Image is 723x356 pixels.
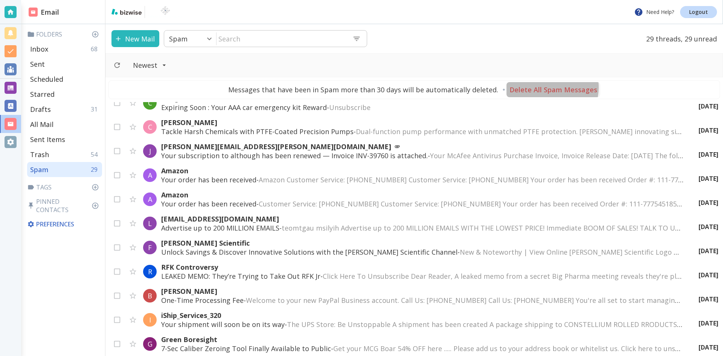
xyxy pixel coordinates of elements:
p: Spam [169,34,188,43]
p: C [148,122,152,131]
p: RFK Controversy [161,263,683,272]
p: G [148,339,153,348]
p: C [148,98,152,107]
img: DashboardSidebarEmail.svg [29,8,38,17]
p: [DATE] [699,223,718,231]
p: I [149,315,151,324]
p: B [148,291,152,300]
p: All Mail [30,120,53,129]
p: Messages that have been in Spam more than 30 days will be automatically deleted. [228,85,498,94]
div: All Mail [27,117,102,132]
p: Your shipment will soon be on its way - [161,320,683,329]
p: Spam [30,165,49,174]
p: [DATE] [699,102,718,110]
p: [DATE] [699,295,718,303]
p: Sent Items [30,135,65,144]
p: [PERSON_NAME][EMAIL_ADDRESS][PERSON_NAME][DOMAIN_NAME] [161,142,683,151]
p: Need Help? [634,8,674,17]
p: iShip_Services_320 [161,311,683,320]
button: New Mail [111,30,159,47]
p: Amazon [161,190,683,199]
p: A [148,171,152,180]
div: Trash54 [27,147,102,162]
p: Scheduled [30,75,63,84]
div: Drafts31 [27,102,102,117]
p: [DATE] [699,319,718,327]
p: Your subscription to although has been renewed — Invoice INV-39760 is attached. - [161,151,683,160]
div: Inbox68 [27,41,102,57]
img: bizwise [111,9,142,15]
p: 29 [91,165,101,174]
p: [DATE] [699,150,718,159]
p: One-Time Processing Fee - [161,296,683,305]
p: [DATE] [699,343,718,351]
p: Green Boresight [161,335,683,344]
p: Inbox [30,44,48,53]
p: Tackle Harsh Chemicals with PTFE-Coated Precision Pumps - [161,127,683,136]
p: 31 [91,105,101,113]
p: [EMAIL_ADDRESS][DOMAIN_NAME] [161,214,683,223]
p: [DATE] [699,271,718,279]
div: Preferences [26,217,102,231]
p: 29 threads, 29 unread [642,30,717,47]
p: Delete All Spam Messages [509,85,597,94]
div: Sent Items [27,132,102,147]
p: Sent [30,60,45,69]
p: [PERSON_NAME] [161,287,683,296]
button: Delete All Spam Messages [506,82,600,97]
p: Pinned Contacts [27,197,102,214]
p: Drafts [30,105,51,114]
p: Tags [27,183,102,191]
h2: Email [29,7,59,17]
input: Search [217,31,346,46]
img: BioTech International [148,6,183,18]
p: Logout [689,9,708,15]
p: Expiring Soon : Your AAA car emergency kit Reward - [161,103,683,112]
button: Filter [125,57,174,73]
p: Advertise up to 200 MILLION EMAILS - [161,223,683,232]
p: [PERSON_NAME] [161,118,683,127]
p: [DATE] [699,126,718,134]
div: Spam29 [27,162,102,177]
p: Amazon [161,166,683,175]
span: Unsubscribe [329,103,371,112]
p: R [148,267,152,276]
p: 7-Sec Caliber Zeroing Tool Finally Available to Public - [161,344,683,353]
p: Your order has been received - [161,199,683,208]
p: Folders [27,30,102,38]
p: F [148,243,152,252]
p: Your order has been received - [161,175,683,184]
p: [DATE] [699,174,718,183]
p: J [149,147,151,156]
p: L [148,219,152,228]
p: Unlock Savings & Discover Innovative Solutions with the [PERSON_NAME] Scientific Channel - [161,248,683,257]
p: [DATE] [699,199,718,207]
p: A [148,195,152,204]
a: Logout [680,6,717,18]
p: 68 [91,45,101,53]
p: Trash [30,150,49,159]
div: Starred [27,87,102,102]
p: LEAKED MEMO: They’re Trying to Take Out RFK Jr - [161,272,683,281]
p: [PERSON_NAME] Scientific [161,238,683,248]
div: Sent [27,57,102,72]
button: Refresh [110,58,124,72]
p: 54 [91,150,101,159]
p: Starred [30,90,55,99]
p: [DATE] [699,247,718,255]
div: Scheduled [27,72,102,87]
p: Preferences [27,220,101,228]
